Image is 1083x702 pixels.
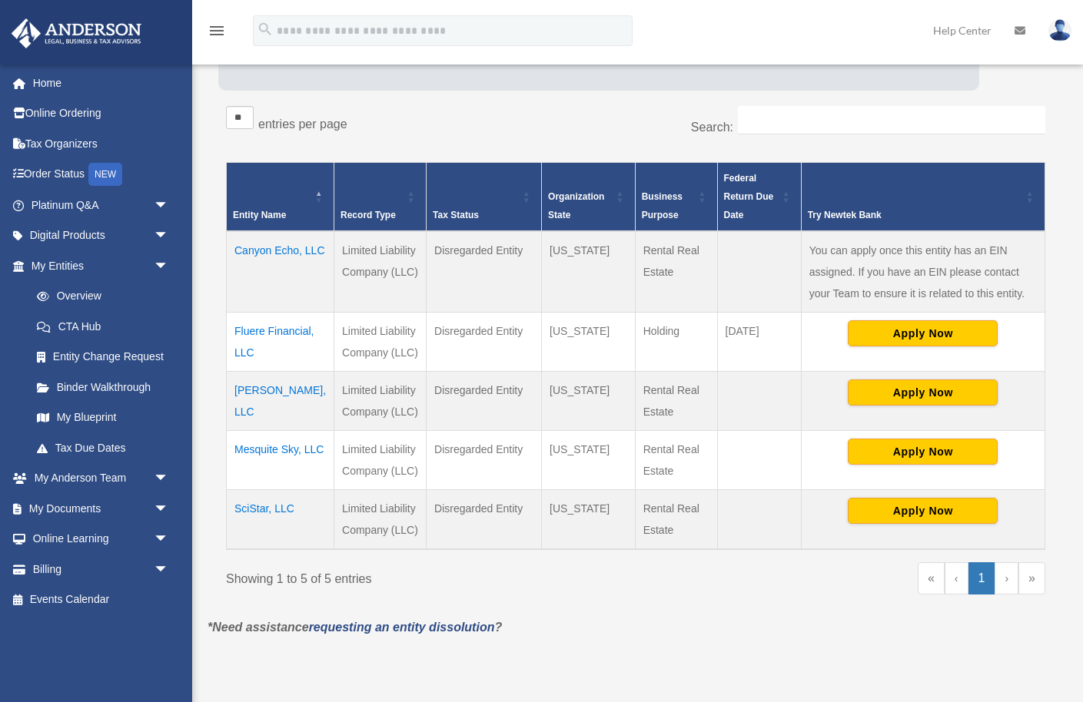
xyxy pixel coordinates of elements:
[233,210,286,220] span: Entity Name
[258,118,347,131] label: entries per page
[995,562,1018,594] a: Next
[334,231,427,313] td: Limited Liability Company (LLC)
[11,68,192,98] a: Home
[542,431,636,490] td: [US_STATE]
[208,621,502,634] em: *Need assistance ?
[427,313,542,372] td: Disregarded Entity
[154,463,184,495] span: arrow_drop_down
[11,159,192,190] a: Order StatusNEW
[22,402,184,433] a: My Blueprint
[635,490,717,550] td: Rental Real Estate
[22,281,177,312] a: Overview
[226,562,624,590] div: Showing 1 to 5 of 5 entries
[724,173,774,220] span: Federal Return Due Date
[11,463,192,494] a: My Anderson Teamarrow_drop_down
[542,231,636,313] td: [US_STATE]
[22,342,184,373] a: Entity Change Request
[427,163,542,232] th: Tax Status: Activate to sort
[691,121,733,134] label: Search:
[11,220,192,251] a: Digital Productsarrow_drop_down
[427,231,542,313] td: Disregarded Entity
[801,231,1045,313] td: You can apply once this entity has an EIN assigned. If you have an EIN please contact your Team t...
[11,584,192,615] a: Events Calendar
[635,372,717,431] td: Rental Real Estate
[334,490,427,550] td: Limited Liability Company (LLC)
[227,163,334,232] th: Entity Name: Activate to invert sorting
[309,621,495,634] a: requesting an entity dissolution
[945,562,968,594] a: Previous
[227,490,334,550] td: SciStar, LLC
[635,431,717,490] td: Rental Real Estate
[968,562,995,594] a: 1
[1048,19,1071,41] img: User Pic
[334,372,427,431] td: Limited Liability Company (LLC)
[542,490,636,550] td: [US_STATE]
[801,163,1045,232] th: Try Newtek Bank : Activate to sort
[1018,562,1045,594] a: Last
[88,163,122,186] div: NEW
[11,493,192,524] a: My Documentsarrow_drop_down
[7,18,146,48] img: Anderson Advisors Platinum Portal
[848,379,998,406] button: Apply Now
[642,191,683,220] span: Business Purpose
[848,498,998,524] button: Apply Now
[11,250,184,281] a: My Entitiesarrow_drop_down
[808,206,1022,224] div: Try Newtek Bank
[11,128,192,159] a: Tax Organizers
[717,313,801,372] td: [DATE]
[427,490,542,550] td: Disregarded Entity
[717,163,801,232] th: Federal Return Due Date: Activate to sort
[154,220,184,252] span: arrow_drop_down
[427,431,542,490] td: Disregarded Entity
[918,562,945,594] a: First
[257,21,274,38] i: search
[341,210,396,220] span: Record Type
[154,493,184,525] span: arrow_drop_down
[635,231,717,313] td: Rental Real Estate
[635,313,717,372] td: Holding
[154,190,184,221] span: arrow_drop_down
[11,190,192,220] a: Platinum Q&Aarrow_drop_down
[22,432,184,463] a: Tax Due Dates
[11,554,192,584] a: Billingarrow_drop_down
[334,431,427,490] td: Limited Liability Company (LLC)
[542,313,636,372] td: [US_STATE]
[227,372,334,431] td: [PERSON_NAME], LLC
[22,372,184,402] a: Binder Walkthrough
[635,163,717,232] th: Business Purpose: Activate to sort
[848,320,998,346] button: Apply Now
[154,250,184,282] span: arrow_drop_down
[11,524,192,555] a: Online Learningarrow_drop_down
[22,311,184,342] a: CTA Hub
[227,231,334,313] td: Canyon Echo, LLC
[208,27,226,40] a: menu
[848,439,998,465] button: Apply Now
[208,22,226,40] i: menu
[433,210,479,220] span: Tax Status
[11,98,192,129] a: Online Ordering
[542,372,636,431] td: [US_STATE]
[154,554,184,585] span: arrow_drop_down
[427,372,542,431] td: Disregarded Entity
[334,163,427,232] th: Record Type: Activate to sort
[334,313,427,372] td: Limited Liability Company (LLC)
[542,163,636,232] th: Organization State: Activate to sort
[548,191,604,220] span: Organization State
[227,431,334,490] td: Mesquite Sky, LLC
[227,313,334,372] td: Fluere Financial, LLC
[154,524,184,555] span: arrow_drop_down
